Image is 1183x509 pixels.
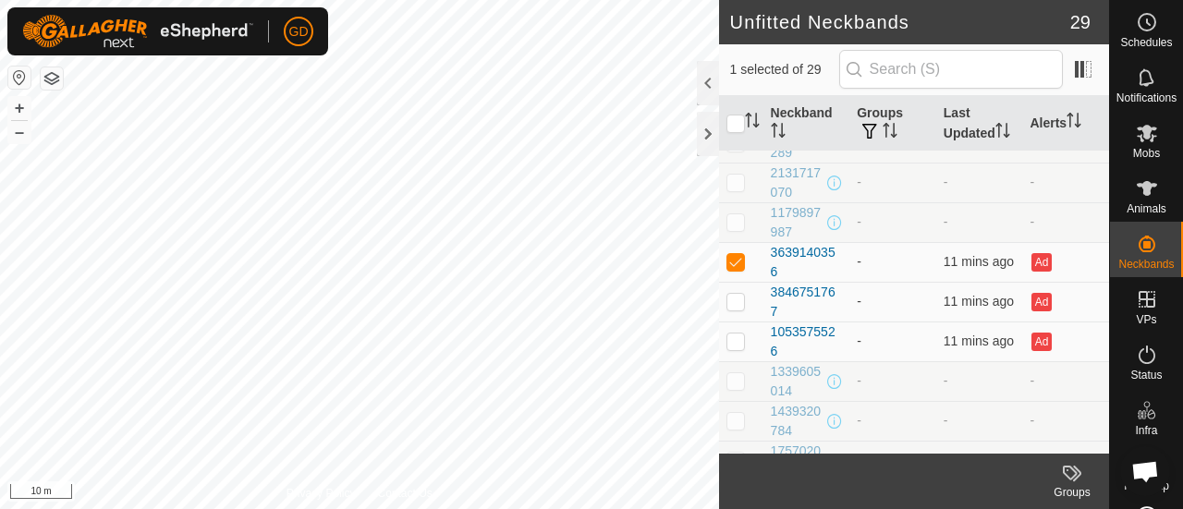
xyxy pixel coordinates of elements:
th: Neckband [763,96,850,151]
div: Groups [1035,484,1109,501]
td: - [1022,441,1109,480]
span: - [944,453,948,467]
span: Mobs [1133,148,1160,159]
button: Map Layers [41,67,63,90]
div: 1053575526 [771,322,843,361]
span: Notifications [1116,92,1177,103]
td: - [1022,401,1109,441]
span: - [944,175,948,189]
td: - [849,282,936,321]
td: - [1022,163,1109,202]
td: - [849,163,936,202]
p-sorticon: Activate to sort [883,126,897,140]
button: + [8,97,30,119]
p-sorticon: Activate to sort [1067,115,1081,130]
p-sorticon: Activate to sort [995,126,1010,140]
button: Ad [1031,253,1052,272]
td: - [1022,361,1109,401]
span: 29 [1070,8,1091,36]
td: - [1022,202,1109,242]
th: Last Updated [936,96,1023,151]
span: VPs [1136,314,1156,325]
div: Open chat [1120,446,1170,496]
img: Gallagher Logo [22,15,253,48]
div: 3639140356 [771,243,843,282]
span: Status [1130,370,1162,381]
td: - [849,361,936,401]
th: Alerts [1022,96,1109,151]
div: 2131717070 [771,164,824,202]
button: Ad [1031,333,1052,351]
span: Infra [1135,425,1157,436]
td: - [849,441,936,480]
div: 1179897987 [771,203,824,242]
td: - [849,242,936,282]
span: 1 selected of 29 [730,60,839,79]
h2: Unfitted Neckbands [730,11,1070,33]
button: – [8,121,30,143]
button: Reset Map [8,67,30,89]
span: 12 Oct 2025, 3:25 pm [944,333,1014,348]
p-sorticon: Activate to sort [771,126,786,140]
span: 12 Oct 2025, 3:25 pm [944,254,1014,269]
a: Privacy Policy [287,485,356,502]
td: - [849,321,936,361]
span: GD [289,22,309,42]
span: - [944,214,948,229]
div: 3846751767 [771,283,843,321]
span: 12 Oct 2025, 3:25 pm [944,294,1014,309]
th: Groups [849,96,936,151]
p-sorticon: Activate to sort [745,115,760,130]
button: Ad [1031,293,1052,311]
span: - [944,373,948,388]
div: 1339605014 [771,362,824,401]
td: - [849,401,936,441]
span: Heatmap [1124,480,1169,491]
span: Schedules [1120,37,1172,48]
div: 1439320784 [771,402,824,441]
span: Neckbands [1118,259,1174,270]
input: Search (S) [839,50,1063,89]
a: Contact Us [377,485,432,502]
td: - [849,202,936,242]
div: 1757020223 [771,442,824,480]
span: - [944,413,948,428]
span: Animals [1127,203,1166,214]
